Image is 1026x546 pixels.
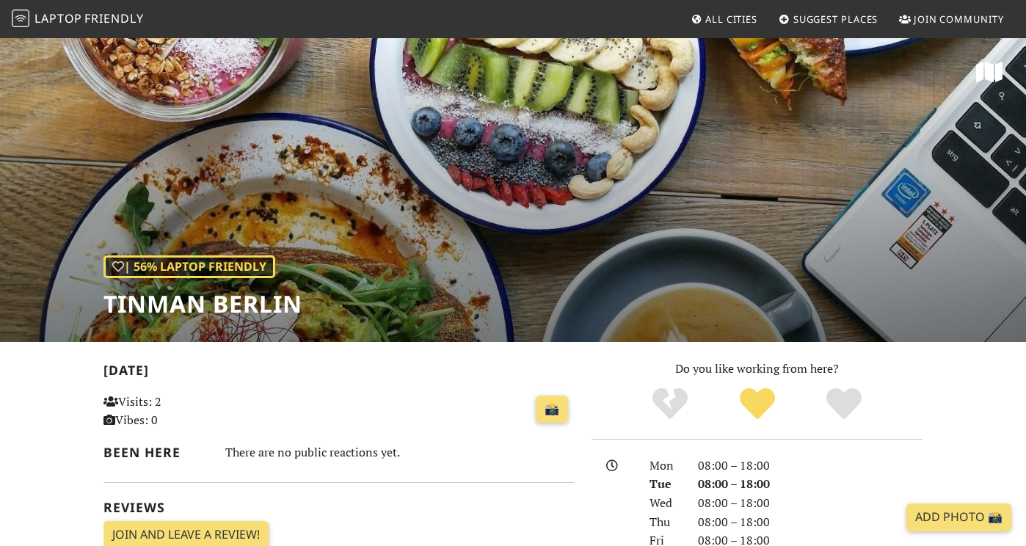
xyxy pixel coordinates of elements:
[801,386,888,423] div: Definitely!
[689,513,931,532] div: 08:00 – 18:00
[103,290,302,318] h1: TINMAN Berlin
[713,386,801,423] div: Yes
[84,10,143,26] span: Friendly
[641,475,689,494] div: Tue
[773,6,884,32] a: Suggest Places
[592,360,923,379] p: Do you like working from here?
[103,255,275,279] div: | 56% Laptop Friendly
[793,12,878,26] span: Suggest Places
[12,10,29,27] img: LaptopFriendly
[12,7,144,32] a: LaptopFriendly LaptopFriendly
[225,442,574,463] div: There are no public reactions yet.
[536,396,568,423] a: 📸
[103,393,249,430] p: Visits: 2 Vibes: 0
[906,503,1011,531] a: Add Photo 📸
[641,494,689,513] div: Wed
[103,500,574,515] h2: Reviews
[641,456,689,476] div: Mon
[626,386,713,423] div: No
[689,475,931,494] div: 08:00 – 18:00
[641,513,689,532] div: Thu
[685,6,763,32] a: All Cities
[705,12,757,26] span: All Cities
[103,363,574,384] h2: [DATE]
[914,12,1004,26] span: Join Community
[103,445,208,460] h2: Been here
[689,494,931,513] div: 08:00 – 18:00
[893,6,1010,32] a: Join Community
[34,10,82,26] span: Laptop
[689,456,931,476] div: 08:00 – 18:00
